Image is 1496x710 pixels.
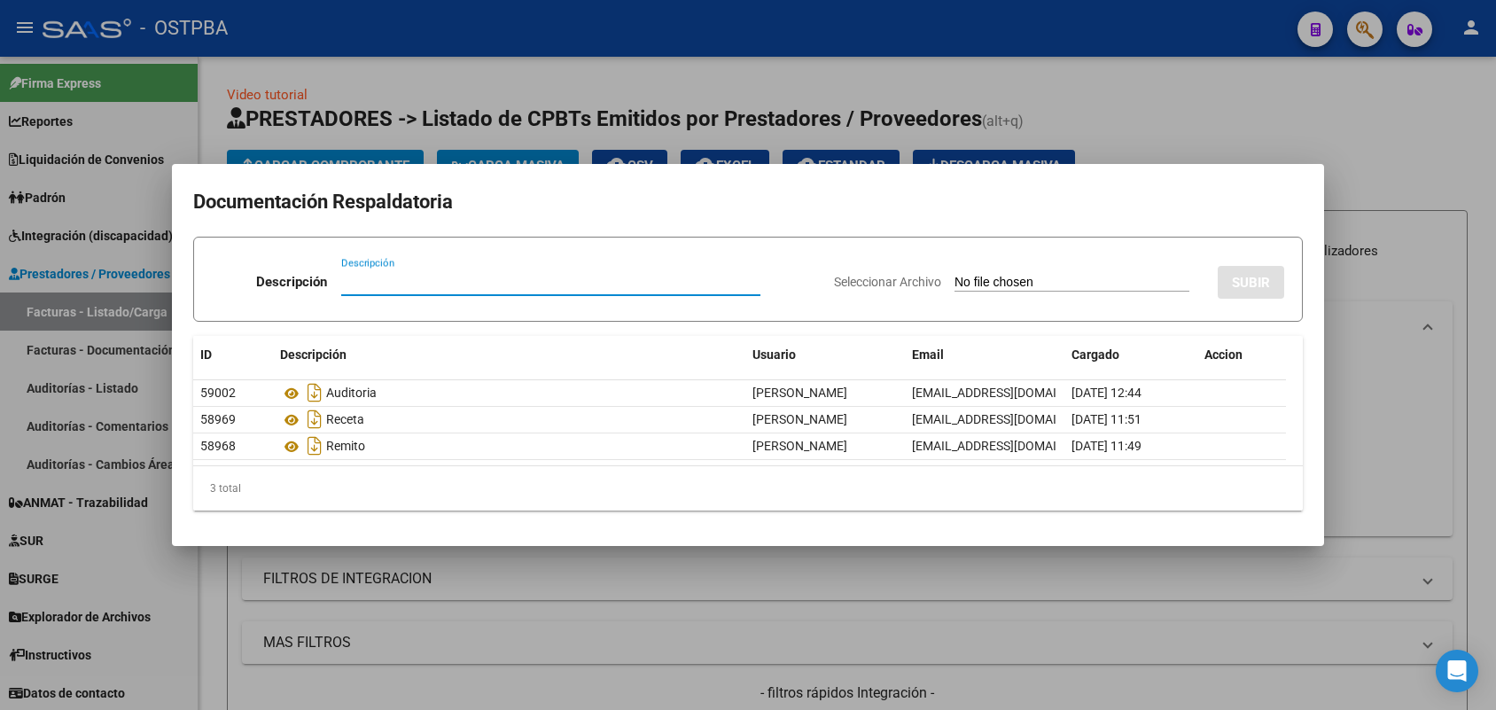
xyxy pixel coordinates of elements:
[193,185,1303,219] h2: Documentación Respaldatoria
[280,347,347,362] span: Descripción
[745,336,905,374] datatable-header-cell: Usuario
[280,405,738,433] div: Receta
[1071,439,1141,453] span: [DATE] 11:49
[912,386,1109,400] span: [EMAIL_ADDRESS][DOMAIN_NAME]
[193,466,1303,511] div: 3 total
[1218,266,1284,299] button: SUBIR
[1071,386,1141,400] span: [DATE] 12:44
[752,412,847,426] span: [PERSON_NAME]
[200,412,236,426] span: 58969
[834,275,941,289] span: Seleccionar Archivo
[1436,650,1478,692] div: Open Intercom Messenger
[1071,412,1141,426] span: [DATE] 11:51
[280,432,738,460] div: Remito
[912,412,1109,426] span: [EMAIL_ADDRESS][DOMAIN_NAME]
[912,347,944,362] span: Email
[905,336,1064,374] datatable-header-cell: Email
[193,336,273,374] datatable-header-cell: ID
[200,386,236,400] span: 59002
[1064,336,1197,374] datatable-header-cell: Cargado
[1071,347,1119,362] span: Cargado
[912,439,1109,453] span: [EMAIL_ADDRESS][DOMAIN_NAME]
[1204,347,1243,362] span: Accion
[280,378,738,407] div: Auditoria
[303,378,326,407] i: Descargar documento
[200,439,236,453] span: 58968
[273,336,745,374] datatable-header-cell: Descripción
[752,439,847,453] span: [PERSON_NAME]
[752,347,796,362] span: Usuario
[1197,336,1286,374] datatable-header-cell: Accion
[303,405,326,433] i: Descargar documento
[256,272,327,293] p: Descripción
[200,347,212,362] span: ID
[1232,275,1270,291] span: SUBIR
[752,386,847,400] span: [PERSON_NAME]
[303,432,326,460] i: Descargar documento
